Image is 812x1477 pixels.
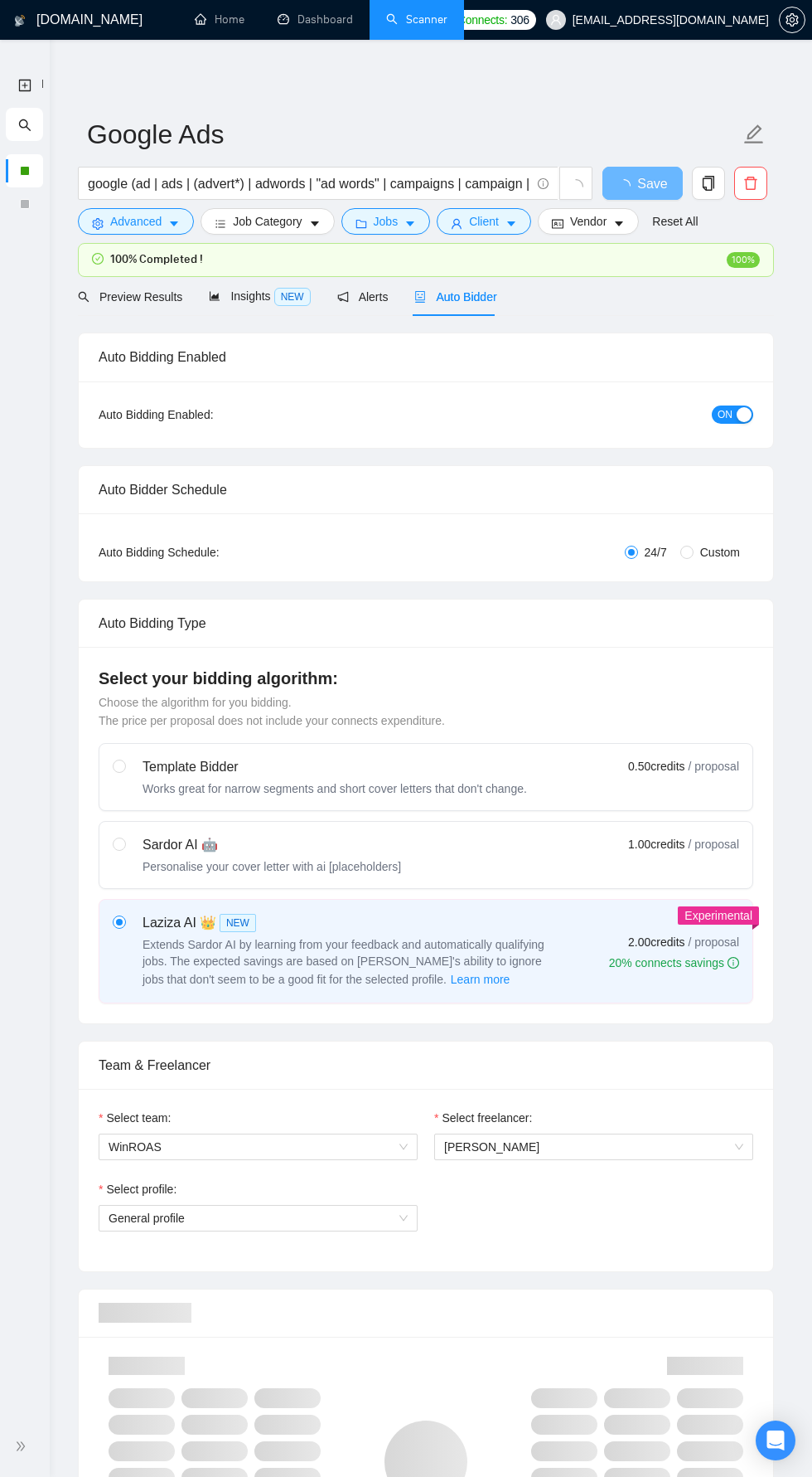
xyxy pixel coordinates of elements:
[14,7,26,34] img: logo
[469,212,499,231] span: Client
[278,12,353,27] a: dashboardDashboard
[143,858,401,875] div: Personalise your cover letter with ai [placeholders]
[143,938,544,986] span: Extends Sardor AI by learning from your feedback and automatically qualifying jobs. The expected ...
[337,290,389,304] span: Alerts
[18,68,31,102] a: New Scanner
[99,1042,753,1089] div: Team & Freelancer
[143,913,557,933] div: Laziza AI
[201,208,334,235] button: barsJob Categorycaret-down
[355,217,367,230] span: folder
[99,667,753,690] h4: Select your bidding algorithm:
[779,13,805,27] a: setting
[628,757,684,775] span: 0.50 credits
[78,291,89,303] span: search
[457,11,507,29] span: Connects:
[220,914,256,932] span: NEW
[735,176,766,191] span: delete
[638,543,674,561] span: 24/7
[756,1421,795,1460] div: Open Intercom Messenger
[6,108,43,221] li: My Scanners
[652,212,698,231] a: Reset All
[99,600,753,647] div: Auto Bidding Type
[99,333,753,381] div: Auto Bidding Enabled
[510,11,529,29] span: 306
[684,909,752,922] span: Experimental
[88,173,530,194] input: Search Freelance Jobs...
[337,291,349,303] span: notification
[727,957,739,969] span: info-circle
[450,969,511,989] button: Laziza AI NEWExtends Sardor AI by learning from your feedback and automatically qualifying jobs. ...
[628,835,684,853] span: 1.00 credits
[215,217,226,230] span: bars
[637,173,667,194] span: Save
[414,291,426,303] span: robot
[6,68,43,101] li: New Scanner
[106,1180,176,1198] span: Select profile:
[309,217,321,230] span: caret-down
[444,1140,539,1154] span: [PERSON_NAME]
[92,253,104,265] span: check-circle
[15,1438,31,1455] span: double-right
[552,217,563,230] span: idcard
[143,835,401,855] div: Sardor AI 🤖
[209,289,310,303] span: Insights
[99,1109,171,1127] label: Select team:
[143,780,527,797] div: Works great for narrow segments and short cover letters that don't change.
[550,14,562,26] span: user
[692,167,725,200] button: copy
[451,970,510,989] span: Learn more
[613,217,625,230] span: caret-down
[143,757,527,777] div: Template Bidder
[404,217,416,230] span: caret-down
[109,1134,408,1159] span: WinROAS
[505,217,517,230] span: caret-down
[434,1109,532,1127] label: Select freelancer:
[110,212,162,231] span: Advanced
[780,13,805,27] span: setting
[99,466,753,513] div: Auto Bidder Schedule
[209,290,220,302] span: area-chart
[233,212,302,231] span: Job Category
[99,696,445,727] span: Choose the algorithm for you bidding. The price per proposal does not include your connects expen...
[437,208,531,235] button: userClientcaret-down
[99,406,317,424] div: Auto Bidding Enabled:
[727,252,760,268] span: 100%
[341,208,431,235] button: folderJobscaret-down
[78,208,194,235] button: settingAdvancedcaret-down
[718,406,732,424] span: ON
[617,179,637,192] span: loading
[451,217,462,230] span: user
[18,108,31,141] span: search
[538,208,639,235] button: idcardVendorcaret-down
[568,179,583,194] span: loading
[386,12,447,27] a: searchScanner
[414,290,496,304] span: Auto Bidder
[693,176,724,191] span: copy
[195,12,244,27] a: homeHome
[689,836,739,853] span: / proposal
[609,955,739,971] div: 20% connects savings
[694,543,747,561] span: Custom
[374,212,399,231] span: Jobs
[92,217,104,230] span: setting
[602,167,683,200] button: Save
[734,167,767,200] button: delete
[99,543,317,561] div: Auto Bidding Schedule:
[779,7,805,33] button: setting
[538,178,549,189] span: info-circle
[743,124,765,145] span: edit
[87,114,740,155] input: Scanner name...
[689,758,739,775] span: / proposal
[168,217,180,230] span: caret-down
[570,212,607,231] span: Vendor
[628,933,684,951] span: 2.00 credits
[200,913,216,933] span: 👑
[689,934,739,950] span: / proposal
[110,250,203,269] span: 100% Completed !
[78,290,182,304] span: Preview Results
[274,288,311,306] span: NEW
[109,1206,408,1231] span: General profile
